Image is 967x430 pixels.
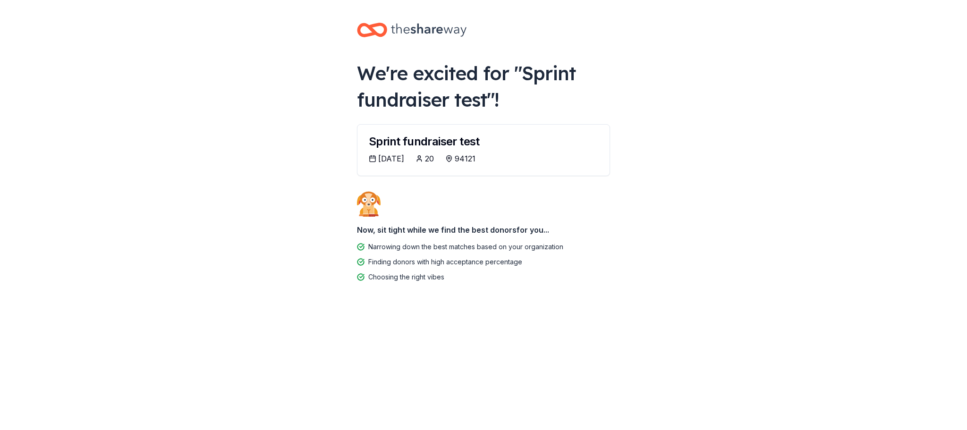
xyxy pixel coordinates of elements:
div: Now, sit tight while we find the best donors for you... [357,220,610,239]
div: Finding donors with high acceptance percentage [368,256,522,268]
div: [DATE] [378,153,404,164]
div: 94121 [455,153,475,164]
div: Sprint fundraiser test [369,136,598,147]
div: Narrowing down the best matches based on your organization [368,241,563,253]
div: 20 [425,153,434,164]
div: Choosing the right vibes [368,271,444,283]
img: Dog waiting patiently [357,191,381,217]
div: We're excited for " Sprint fundraiser test "! [357,60,610,113]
